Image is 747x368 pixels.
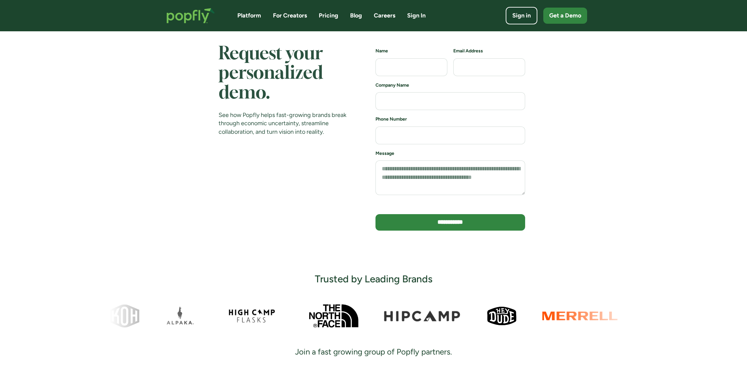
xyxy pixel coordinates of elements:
div: Join a fast growing group of Popfly partners. [287,347,460,357]
h6: Phone Number [375,116,525,123]
div: Get a Demo [549,12,581,20]
a: Pricing [319,12,338,20]
a: Careers [374,12,395,20]
a: For Creators [273,12,307,20]
h6: Name [375,48,447,54]
h6: Message [375,150,525,157]
div: See how Popfly helps fast-growing brands break through economic uncertainty, streamline collabora... [219,111,348,136]
h3: Trusted by Leading Brands [315,273,433,285]
a: Get a Demo [543,8,587,24]
h6: Email Address [453,48,525,54]
div: Sign in [512,12,531,20]
a: Blog [350,12,362,20]
a: Sign In [407,12,426,20]
a: Platform [237,12,261,20]
h1: Request your personalized demo. [219,44,348,103]
a: Sign in [506,7,537,24]
form: demo schedule [375,48,525,237]
a: home [160,1,222,30]
h6: Company Name [375,82,525,89]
